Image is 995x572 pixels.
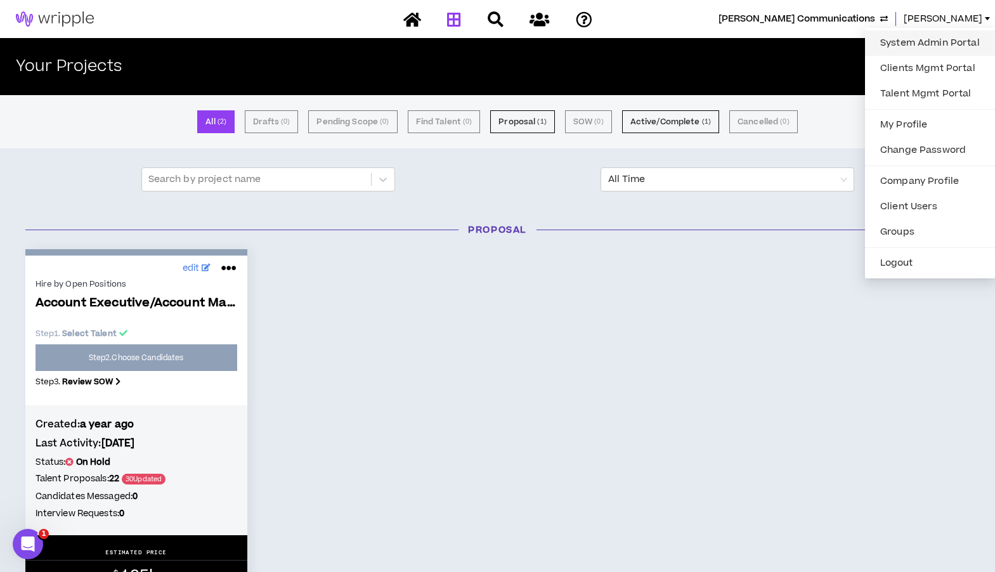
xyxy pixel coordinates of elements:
[490,110,554,133] button: Proposal (1)
[873,172,987,191] a: Company Profile
[62,376,113,387] b: Review SOW
[873,84,987,103] a: Talent Mgmt Portal
[39,529,49,539] span: 1
[80,417,134,431] b: a year ago
[719,12,875,26] span: Cox Communications
[622,110,719,133] button: Active/Complete (1)
[36,278,237,290] div: Hire by Open Positions
[719,12,888,26] button: [PERSON_NAME] Communications
[218,116,226,127] small: ( 2 )
[122,474,166,484] span: 30 Updated
[408,110,481,133] button: Find Talent (0)
[36,490,237,504] h5: Candidates Messaged:
[133,490,138,503] b: 0
[608,168,847,191] span: All Time
[101,436,135,450] b: [DATE]
[873,59,987,78] a: Clients Mgmt Portal
[380,116,389,127] small: ( 0 )
[36,455,237,469] h5: Status:
[105,549,167,556] p: ESTIMATED PRICE
[36,376,237,387] p: Step 3 .
[594,116,603,127] small: ( 0 )
[780,116,789,127] small: ( 0 )
[245,110,298,133] button: Drafts (0)
[873,223,987,242] a: Groups
[702,116,711,127] small: ( 1 )
[873,141,987,160] a: Change Password
[13,529,43,559] iframe: Intercom live chat
[281,116,290,127] small: ( 0 )
[119,507,124,520] b: 0
[308,110,397,133] button: Pending Scope (0)
[729,110,798,133] button: Cancelled (0)
[179,259,214,278] a: edit
[183,262,200,275] span: edit
[36,417,237,431] h4: Created:
[76,456,111,469] b: On Hold
[36,472,237,486] h5: Talent Proposals:
[16,223,980,237] h3: Proposal
[873,115,987,134] a: My Profile
[565,110,612,133] button: SOW (0)
[109,472,119,485] b: 22
[873,254,987,273] button: Logout
[463,116,472,127] small: ( 0 )
[36,328,237,339] p: Step 1 .
[16,58,122,76] h2: Your Projects
[537,116,546,127] small: ( 1 )
[62,328,117,339] b: Select Talent
[36,507,237,521] h5: Interview Requests:
[36,436,237,450] h4: Last Activity:
[36,296,237,311] span: Account Executive/Account Manager, The Brand S...
[197,110,235,133] button: All (2)
[873,34,987,53] a: System Admin Portal
[904,12,982,26] span: [PERSON_NAME]
[873,197,987,216] a: Client Users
